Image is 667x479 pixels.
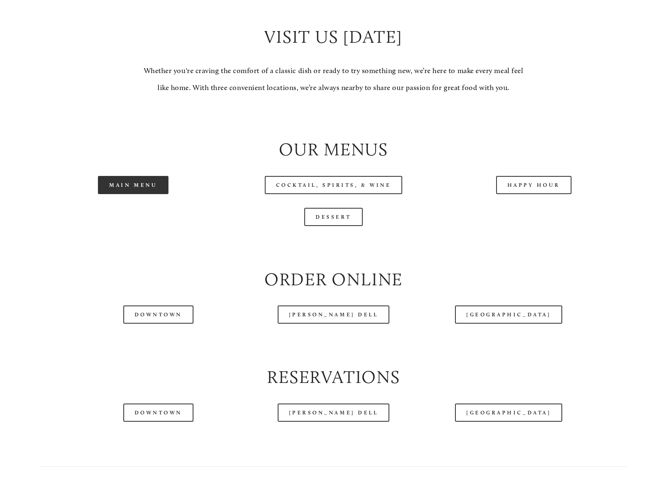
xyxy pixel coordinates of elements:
[496,176,572,194] a: Happy Hour
[304,208,363,226] a: Dessert
[40,365,627,390] h2: Reservations
[455,404,562,422] a: [GEOGRAPHIC_DATA]
[40,137,627,162] h2: Our Menus
[455,305,562,324] a: [GEOGRAPHIC_DATA]
[123,305,193,324] a: Downtown
[123,404,193,422] a: Downtown
[278,404,390,422] a: [PERSON_NAME] Dell
[140,63,527,96] p: Whether you're craving the comfort of a classic dish or ready to try something new, we’re here to...
[40,267,627,292] h2: Order Online
[98,176,168,194] a: Main Menu
[265,176,403,194] a: Cocktail, Spirits, & Wine
[278,305,390,324] a: [PERSON_NAME] Dell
